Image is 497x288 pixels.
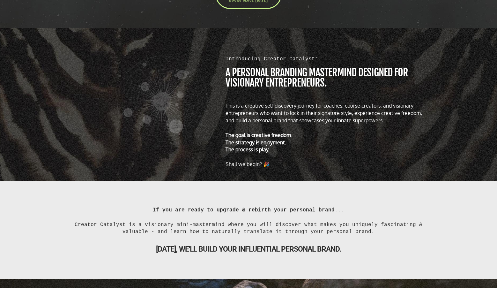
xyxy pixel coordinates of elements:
[226,132,292,138] b: The goal is creative freedom.
[226,55,427,63] div: Introducing Creator Catalyst:
[73,221,424,236] div: Creator Catalyst is a visionary mini-mastermind where you will discover what makes you uniquely f...
[226,161,427,168] div: Shall we begin? 🎉
[226,102,427,124] div: This is a creative self-discovery journey for coaches, course creators, and visionary entrepreneu...
[226,67,427,88] h1: a personal branding MASTERMIND designed for visionary entrepreneurs.
[226,139,286,146] b: The strategy is enjoyment.
[73,206,424,235] div: ...
[226,146,270,153] b: The process is play.
[188,207,335,213] b: ready to upgrade & rebirth your personal brand
[156,245,341,254] b: [DATE], WE'LL BUILD YOUR influential personal brand.
[153,207,185,213] b: If you are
